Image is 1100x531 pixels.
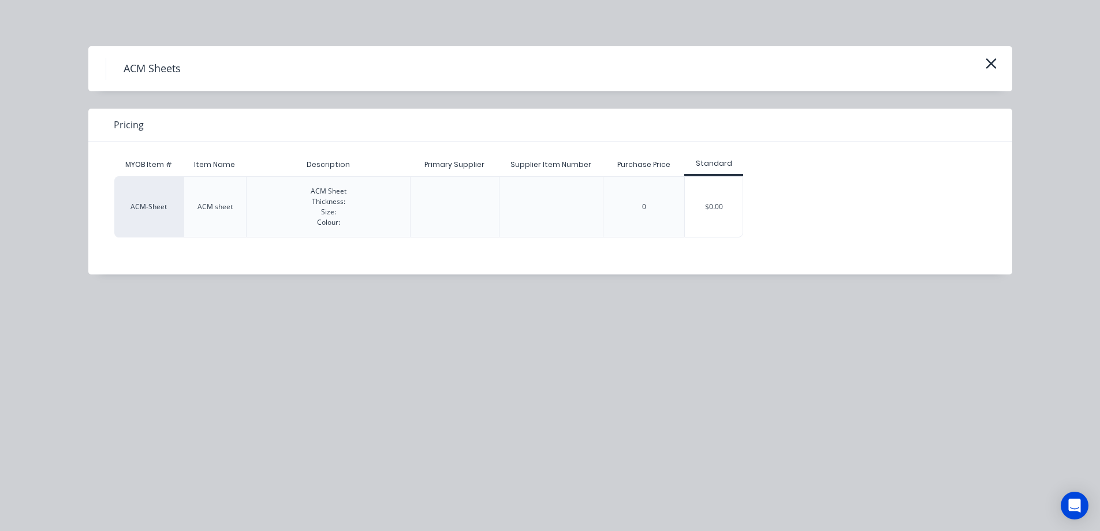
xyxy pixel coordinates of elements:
[1061,492,1088,519] div: Open Intercom Messenger
[608,150,680,179] div: Purchase Price
[114,176,184,237] div: ACM-Sheet
[685,177,743,237] div: $0.00
[311,186,346,228] div: ACM Sheet Thickness: Size: Colour:
[114,118,144,132] span: Pricing
[415,150,494,179] div: Primary Supplier
[114,153,184,176] div: MYOB Item #
[684,158,743,169] div: Standard
[501,150,601,179] div: Supplier Item Number
[185,150,244,179] div: Item Name
[197,202,233,212] div: ACM sheet
[106,58,198,80] h4: ACM Sheets
[297,150,359,179] div: Description
[642,202,646,212] div: 0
